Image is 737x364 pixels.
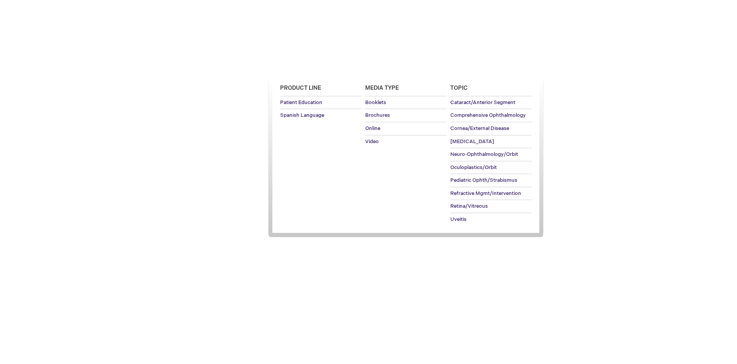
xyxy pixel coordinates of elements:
span: Cataract/Anterior Segment [450,99,515,106]
span: Media Type [365,85,399,91]
span: Cornea/External Disease [450,125,509,132]
span: Online [365,125,380,132]
span: Brochures [365,112,390,118]
span: Video [365,138,379,145]
span: Pediatric Ophth/Strabismus [450,177,517,183]
span: Product Line [280,85,321,91]
span: Spanish Language [280,112,324,118]
span: Comprehensive Ophthalmology [450,112,526,118]
span: Topic [450,85,468,91]
span: Neuro-Ophthalmology/Orbit [450,151,518,157]
span: Retina/Vitreous [450,203,488,209]
span: Uveitis [450,216,467,222]
span: [MEDICAL_DATA] [450,138,494,145]
span: Booklets [365,99,386,106]
span: Oculoplastics/Orbit [450,164,497,171]
span: Patient Education [280,99,322,106]
span: Refractive Mgmt/Intervention [450,190,521,197]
